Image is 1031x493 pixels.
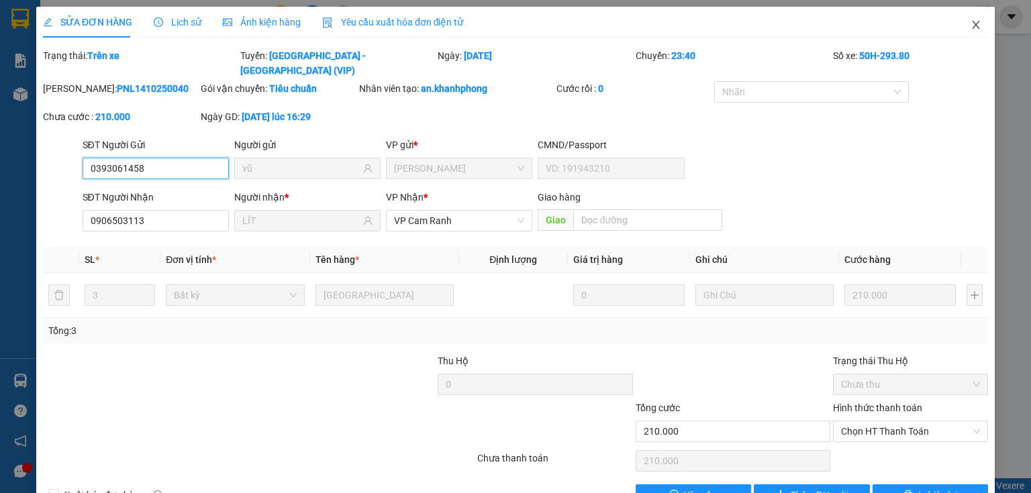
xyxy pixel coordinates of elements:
[240,50,366,76] b: [GEOGRAPHIC_DATA] - [GEOGRAPHIC_DATA] (VIP)
[841,374,980,394] span: Chưa thu
[421,83,487,94] b: an.khanhphong
[841,421,980,441] span: Chọn HT Thanh Toán
[967,284,983,306] button: plus
[154,17,201,28] span: Lịch sử
[42,48,239,78] div: Trạng thái:
[315,284,454,306] input: VD: Bàn, Ghế
[833,402,922,413] label: Hình thức thanh toán
[234,190,381,205] div: Người nhận
[166,254,216,265] span: Đơn vị tính
[359,81,554,96] div: Nhân viên tạo:
[83,138,229,152] div: SĐT Người Gửi
[394,158,524,178] span: Phạm Ngũ Lão
[363,216,373,225] span: user
[43,17,132,28] span: SỬA ĐƠN HÀNG
[242,213,360,228] input: Tên người nhận
[43,109,198,124] div: Chưa cước :
[671,50,695,61] b: 23:40
[844,284,956,306] input: 0
[538,138,684,152] div: CMND/Passport
[201,81,356,96] div: Gói vận chuyển:
[690,247,839,273] th: Ghi chú
[83,190,229,205] div: SĐT Người Nhận
[386,138,532,152] div: VP gửi
[573,209,722,231] input: Dọc đường
[438,355,469,366] span: Thu Hộ
[269,83,317,94] b: Tiêu chuẩn
[223,17,232,27] span: picture
[598,83,603,94] b: 0
[436,48,634,78] div: Ngày:
[174,285,296,305] span: Bất kỳ
[322,17,464,28] span: Yêu cầu xuất hóa đơn điện tử
[394,211,524,231] span: VP Cam Ranh
[117,83,189,94] b: PNL1410250040
[234,138,381,152] div: Người gửi
[833,353,988,368] div: Trạng thái Thu Hộ
[223,17,301,28] span: Ảnh kiện hàng
[322,17,333,28] img: icon
[634,48,832,78] div: Chuyến:
[95,111,130,122] b: 210.000
[859,50,910,61] b: 50H-293.80
[43,17,52,27] span: edit
[476,451,634,474] div: Chưa thanh toán
[957,7,995,44] button: Close
[695,284,834,306] input: Ghi Chú
[971,19,981,30] span: close
[538,192,581,203] span: Giao hàng
[87,50,119,61] b: Trên xe
[538,209,573,231] span: Giao
[201,109,356,124] div: Ngày GD:
[386,192,424,203] span: VP Nhận
[239,48,436,78] div: Tuyến:
[464,50,492,61] b: [DATE]
[315,254,359,265] span: Tên hàng
[844,254,891,265] span: Cước hàng
[573,284,685,306] input: 0
[573,254,623,265] span: Giá trị hàng
[538,158,684,179] input: VD: 191943210
[363,164,373,173] span: user
[48,323,399,338] div: Tổng: 3
[242,111,311,122] b: [DATE] lúc 16:29
[43,81,198,96] div: [PERSON_NAME]:
[489,254,537,265] span: Định lượng
[85,254,95,265] span: SL
[636,402,680,413] span: Tổng cước
[242,161,360,176] input: Tên người gửi
[48,284,70,306] button: delete
[154,17,163,27] span: clock-circle
[832,48,989,78] div: Số xe:
[556,81,711,96] div: Cước rồi :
